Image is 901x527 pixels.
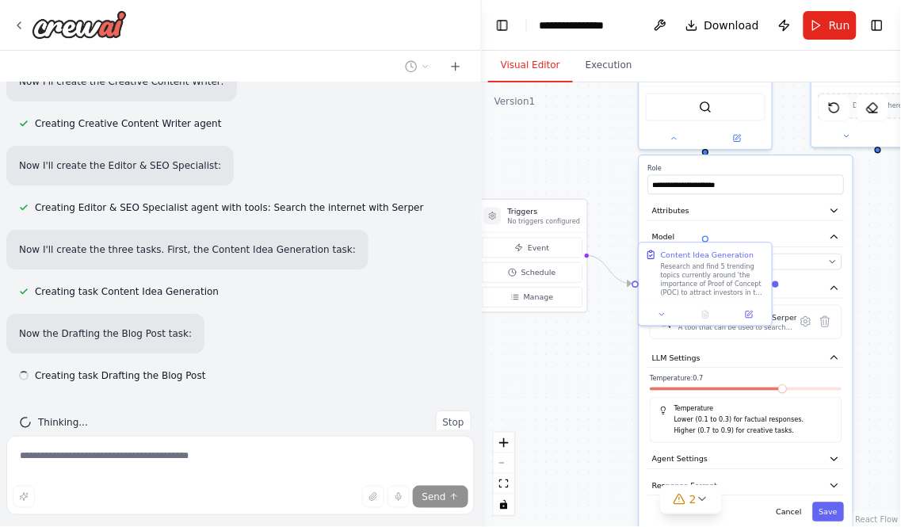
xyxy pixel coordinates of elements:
button: Model [648,227,845,247]
p: Now I'll create the three tasks. First, the Content Idea Generation task: [19,242,356,257]
button: Cancel [769,502,808,521]
button: Attributes [648,200,845,220]
span: Model [652,231,675,242]
button: Open in side panel [707,132,768,144]
button: Event [482,238,582,258]
p: Lower (0.1 to 0.3) for factual responses. [674,415,833,426]
button: Response Format [648,475,845,495]
button: Agent Settings [648,449,845,469]
button: zoom in [494,433,514,453]
span: Send [422,491,446,503]
button: OpenAI - gpt-4o-mini [650,254,842,269]
button: Execution [573,49,645,82]
span: Temperature: 0.7 [650,375,703,384]
button: fit view [494,474,514,495]
button: Save [812,502,844,521]
p: Now I'll create the Editor & SEO Specialist: [19,158,221,173]
span: Thinking... [38,416,88,429]
p: Now the Drafting the Blog Post task: [19,327,192,341]
div: React Flow controls [494,433,514,515]
button: Visual Editor [488,49,573,82]
span: Response Format [652,480,717,491]
button: Schedule [482,262,582,283]
button: LLM Settings [648,348,845,368]
button: Improve this prompt [13,486,35,508]
span: Event [528,242,549,254]
button: Run [804,11,857,40]
div: SerperDevToolRoleAttributesModelOpenAI - gpt-4o-miniToolsSerperDevToolSearch the internet with Se... [638,26,773,150]
button: 2 [661,485,722,514]
button: Manage [482,287,582,307]
button: Delete tool [815,312,834,331]
span: Run [829,17,850,33]
div: A tool that can be used to search the internet with a search_query. Supports different search typ... [678,324,797,333]
button: Switch to previous chat [399,57,437,76]
span: Stop [443,416,464,429]
button: Tools [648,278,845,298]
span: Manage [524,292,554,303]
span: LLM Settings [652,353,701,364]
g: Edge from triggers to 271f60a1-dec3-4f28-a64f-d6bf1e98f90b [586,250,632,289]
span: Creating Editor & SEO Specialist agent with tools: Search the internet with Serper [35,201,424,214]
a: React Flow attribution [856,515,899,524]
h5: Temperature [659,404,833,413]
span: Attributes [652,205,689,216]
button: Click to speak your automation idea [388,486,410,508]
button: Configure tool [796,312,815,331]
img: Logo [32,10,127,39]
button: zoom out [494,453,514,474]
p: No triggers configured [508,217,581,226]
div: TriggersNo triggers configuredEventScheduleManage [476,199,588,313]
h3: Triggers [508,206,581,217]
button: Send [413,486,468,508]
span: Creating task Drafting the Blog Post [35,369,206,382]
div: Version 1 [494,95,536,108]
button: Upload files [362,486,384,508]
button: Download [679,11,766,40]
span: Creating task Content Idea Generation [35,285,219,298]
p: Higher (0.7 to 0.9) for creative tasks. [674,426,833,436]
nav: breadcrumb [540,17,619,33]
div: Content Idea GenerationResearch and find 5 trending topics currently around 'the importance of Pr... [638,242,773,327]
button: Hide left sidebar [491,14,513,36]
img: SerperDevTool [657,314,672,329]
span: Download [704,17,760,33]
label: Role [648,164,845,173]
button: toggle interactivity [494,495,514,515]
button: Show right sidebar [866,14,888,36]
div: Content Idea Generation [661,250,754,261]
span: Agent Settings [652,454,708,465]
button: Stop [436,411,471,434]
span: Schedule [521,267,556,278]
img: SerperDevTool [699,101,712,113]
span: 2 [689,491,697,507]
button: Start a new chat [443,57,468,76]
button: No output available [683,308,729,321]
div: Research and find 5 trending topics currently around 'the importance of Proof of Concept (POC) to... [661,262,765,297]
span: Creating Creative Content Writer agent [35,117,222,130]
button: Open in side panel [731,308,768,321]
